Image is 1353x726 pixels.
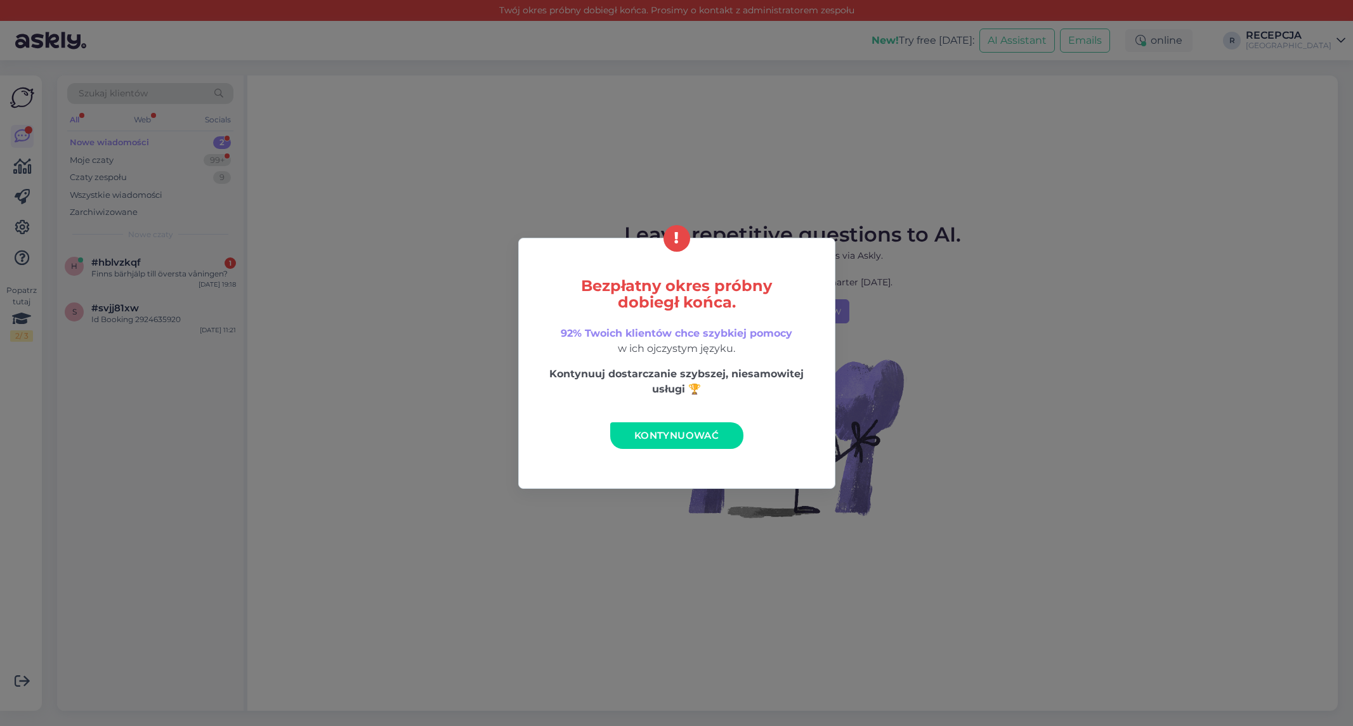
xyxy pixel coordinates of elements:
h5: Bezpłatny okres próbny dobiegł końca. [546,278,808,311]
span: 92% Twoich klientów chce szybkiej pomocy [561,327,792,339]
p: w ich ojczystym języku. [546,326,808,356]
span: Kontynuować [634,429,719,441]
a: Kontynuować [610,422,743,449]
p: Kontynuuj dostarczanie szybszej, niesamowitej usługi 🏆 [546,366,808,397]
